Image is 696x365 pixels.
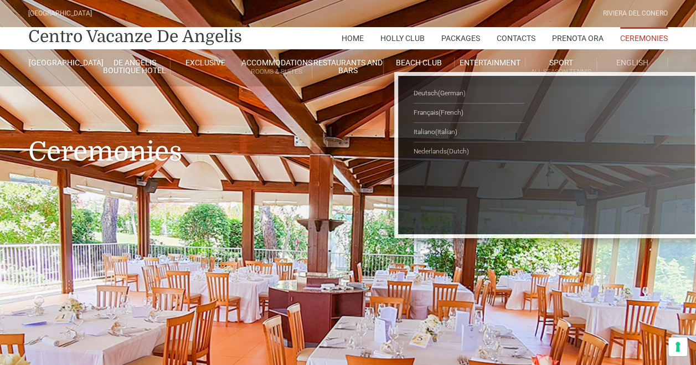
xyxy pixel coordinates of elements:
[342,27,364,49] a: Home
[414,147,447,155] span: Nederlands
[597,58,668,68] a: English
[467,147,469,155] span: )
[99,58,170,75] a: de angelis boutique hotel
[439,109,463,116] span: French
[28,25,242,48] a: Centro Vacanze De Angelis
[435,128,437,136] span: (
[435,128,457,136] span: Italian
[241,58,312,78] a: AccommodationsRooms & Suites
[455,128,457,136] span: )
[28,58,99,68] a: [GEOGRAPHIC_DATA]
[438,89,466,97] span: German
[525,58,596,78] a: SportAll Season Tennis
[312,58,383,75] a: Restaurants and Bars
[441,27,480,49] a: Packages
[668,337,687,356] button: Le tue preferenze relative al consenso per le tecnologie di tracciamento
[414,123,524,142] a: Italiano(Italian)
[28,8,92,19] div: [GEOGRAPHIC_DATA]
[384,58,455,68] a: Beach Club
[497,27,535,49] a: Contacts
[414,109,439,116] span: Français
[28,86,668,184] h1: Ceremonies
[438,89,440,97] span: (
[461,109,463,116] span: )
[463,89,466,97] span: )
[616,58,648,67] span: English
[552,27,604,49] a: Prenota Ora
[447,147,469,155] span: Dutch
[447,147,449,155] span: (
[414,84,524,104] a: Deutsch(German)
[414,104,524,123] a: Français(French)
[241,66,312,77] small: Rooms & Suites
[603,8,668,19] div: Riviera Del Conero
[414,89,438,97] span: Deutsch
[439,109,441,116] span: (
[620,27,668,49] a: Ceremonies
[455,58,525,68] a: Entertainment
[414,142,524,161] a: Nederlands(Dutch)
[525,66,596,77] small: All Season Tennis
[414,128,435,136] span: Italiano
[171,58,241,68] a: Exclusive
[380,27,425,49] a: Holly Club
